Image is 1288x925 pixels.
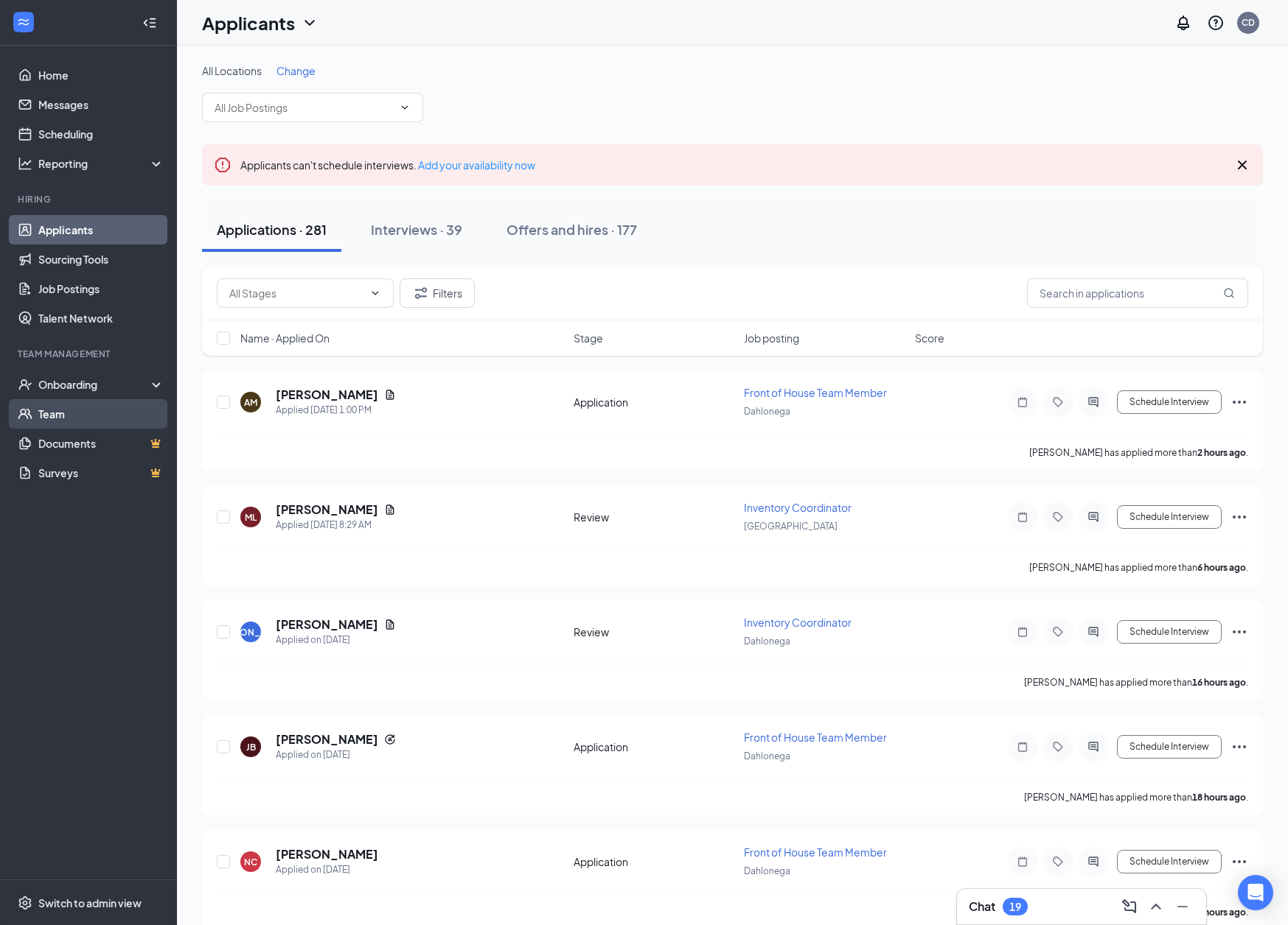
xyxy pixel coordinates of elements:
[276,387,378,403] h5: [PERSON_NAME]
[1192,907,1246,918] b: 19 hours ago
[276,846,378,862] h5: [PERSON_NAME]
[1230,508,1248,526] svg: Ellipses
[384,734,396,745] svg: Reapply
[1014,741,1031,753] svg: Note
[1029,561,1248,574] p: [PERSON_NAME] has applied more than .
[1049,741,1067,753] svg: Tag
[301,14,318,32] svg: ChevronDown
[38,156,165,171] div: Reporting
[1014,511,1031,523] svg: Note
[142,15,157,30] svg: Collapse
[574,625,736,639] div: Review
[38,90,164,119] a: Messages
[1024,791,1248,803] p: [PERSON_NAME] has applied more than .
[1117,390,1222,414] button: Schedule Interview
[744,521,838,532] span: [GEOGRAPHIC_DATA]
[18,377,32,392] svg: UserCheck
[202,10,295,35] h1: Applicants
[744,845,887,859] span: Front of House Team Member
[1192,677,1246,688] b: 16 hours ago
[1014,626,1031,638] svg: Note
[1085,511,1102,523] svg: ActiveChat
[38,303,164,333] a: Talent Network
[1085,856,1102,868] svg: ActiveChat
[202,64,262,77] span: All Locations
[1230,623,1248,641] svg: Ellipses
[213,626,289,639] div: [PERSON_NAME]
[574,331,603,345] span: Stage
[18,896,32,910] svg: Settings
[744,636,790,647] span: Dahlonega
[1085,741,1102,753] svg: ActiveChat
[1242,16,1255,29] div: CD
[276,64,316,77] span: Change
[276,403,396,418] div: Applied [DATE] 1:00 PM
[1049,856,1067,868] svg: Tag
[1117,735,1222,759] button: Schedule Interview
[418,158,535,172] a: Add your availability now
[369,287,381,299] svg: ChevronDown
[38,458,164,488] a: SurveysCrown
[1192,792,1246,803] b: 18 hours ago
[38,377,152,392] div: Onboarding
[1027,278,1248,308] input: Search in applications
[215,99,393,116] input: All Job Postings
[915,331,944,345] span: Score
[229,285,363,301] input: All Stages
[246,741,256,753] div: JB
[1009,901,1021,913] div: 19
[744,406,790,417] span: Dahlonega
[38,215,164,245] a: Applicants
[18,156,32,171] svg: Analysis
[399,102,411,113] svg: ChevronDown
[400,278,475,308] button: Filter Filters
[38,274,164,303] a: Job Postings
[969,898,995,915] h3: Chat
[1049,511,1067,523] svg: Tag
[744,731,887,744] span: Front of House Team Member
[744,386,887,399] span: Front of House Team Member
[1029,446,1248,459] p: [PERSON_NAME] has applied more than .
[16,15,31,29] svg: WorkstreamLogo
[276,748,396,762] div: Applied on [DATE]
[38,245,164,274] a: Sourcing Tools
[744,331,799,345] span: Job posting
[1118,895,1141,918] button: ComposeMessage
[217,220,327,239] div: Applications · 281
[744,501,852,514] span: Inventory Coordinator
[38,896,142,910] div: Switch to admin view
[384,389,396,401] svg: Document
[1147,898,1165,915] svg: ChevronUp
[1207,14,1225,32] svg: QuestionInfo
[1171,895,1194,918] button: Minimize
[276,616,378,633] h5: [PERSON_NAME]
[371,220,462,239] div: Interviews · 39
[1230,738,1248,756] svg: Ellipses
[276,502,378,518] h5: [PERSON_NAME]
[276,731,378,748] h5: [PERSON_NAME]
[384,504,396,516] svg: Document
[1223,287,1235,299] svg: MagnifyingGlass
[574,854,736,869] div: Application
[574,510,736,524] div: Review
[244,396,257,409] div: AM
[1197,447,1246,458] b: 2 hours ago
[412,284,430,302] svg: Filter
[18,348,161,360] div: Team Management
[276,518,396,532] div: Applied [DATE] 8:29 AM
[744,750,790,762] span: Dahlonega
[1117,850,1222,873] button: Schedule Interview
[214,156,232,174] svg: Error
[276,633,396,647] div: Applied on [DATE]
[574,739,736,754] div: Application
[1144,895,1168,918] button: ChevronUp
[1174,14,1192,32] svg: Notifications
[1174,898,1191,915] svg: Minimize
[1117,505,1222,529] button: Schedule Interview
[1238,875,1273,910] div: Open Intercom Messenger
[1014,396,1031,408] svg: Note
[574,395,736,409] div: Application
[1024,676,1248,689] p: [PERSON_NAME] has applied more than .
[1049,626,1067,638] svg: Tag
[1049,396,1067,408] svg: Tag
